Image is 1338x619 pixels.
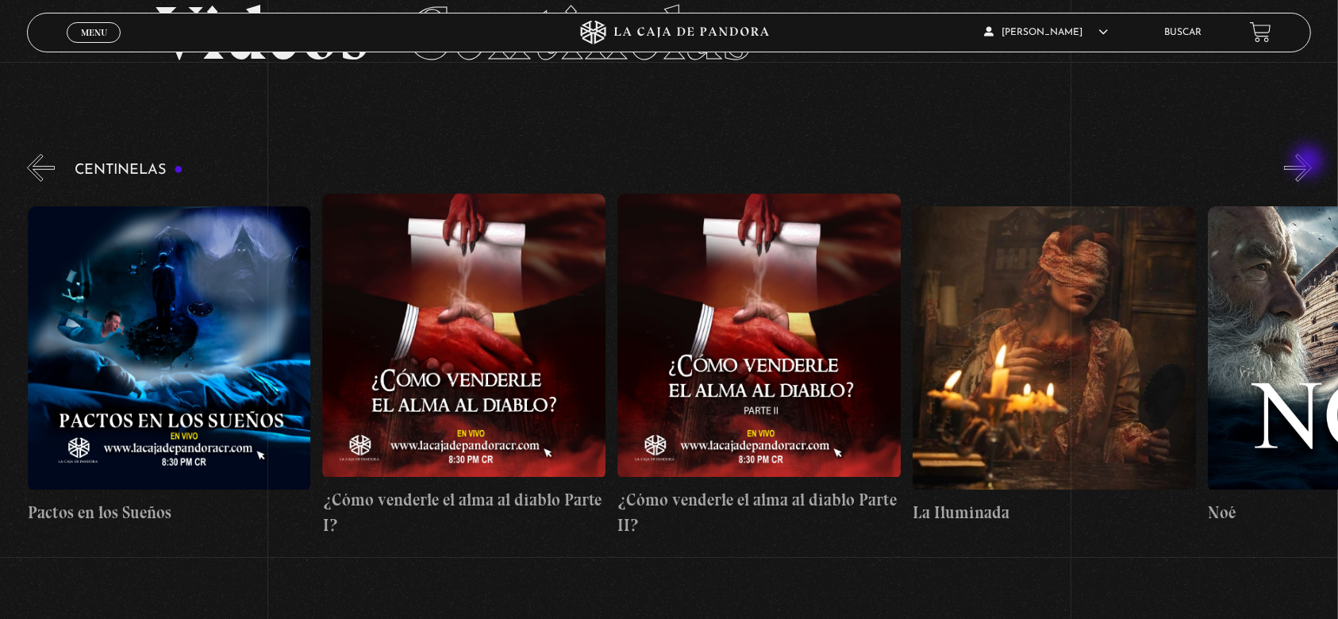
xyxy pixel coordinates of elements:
a: View your shopping cart [1250,21,1271,43]
span: Cerrar [75,40,113,52]
span: [PERSON_NAME] [984,28,1108,37]
button: Previous [27,154,55,182]
a: ¿Cómo venderle el alma al diablo Parte I? [322,194,606,537]
a: Buscar [1165,28,1202,37]
h4: ¿Cómo venderle el alma al diablo Parte II? [617,487,901,537]
h4: ¿Cómo venderle el alma al diablo Parte I? [322,487,606,537]
a: Pactos en los Sueños [28,194,311,537]
button: Next [1284,154,1312,182]
span: Menu [81,28,107,37]
a: La Iluminada [913,194,1196,537]
h3: Centinelas [75,163,183,178]
h4: Pactos en los Sueños [28,500,311,525]
h4: La Iluminada [913,500,1196,525]
a: ¿Cómo venderle el alma al diablo Parte II? [617,194,901,537]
